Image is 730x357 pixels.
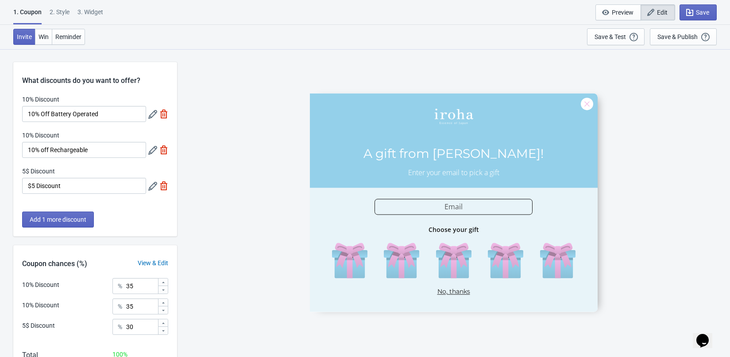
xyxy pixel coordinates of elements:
[118,301,122,312] div: %
[13,259,96,269] div: Coupon chances (%)
[55,33,81,40] span: Reminder
[13,62,177,86] div: What discounts do you want to offer?
[587,28,645,45] button: Save & Test
[696,9,709,16] span: Save
[22,131,59,140] label: 10% Discount
[126,278,158,294] input: Chance
[680,4,717,20] button: Save
[22,301,59,310] div: 10% Discount
[693,322,721,348] iframe: chat widget
[126,319,158,335] input: Chance
[13,8,42,24] div: 1. Coupon
[595,33,626,40] div: Save & Test
[612,9,633,16] span: Preview
[22,167,55,176] label: 5$ Discount
[595,4,641,20] button: Preview
[52,29,85,45] button: Reminder
[657,33,698,40] div: Save & Publish
[159,145,168,154] img: delete.svg
[22,95,59,104] label: 10% Discount
[50,8,70,23] div: 2 . Style
[641,4,675,20] button: Edit
[39,33,49,40] span: Win
[30,216,86,223] span: Add 1 more discount
[17,33,32,40] span: Invite
[129,259,177,268] div: View & Edit
[13,29,35,45] button: Invite
[650,28,717,45] button: Save & Publish
[126,298,158,314] input: Chance
[118,281,122,291] div: %
[22,212,94,228] button: Add 1 more discount
[77,8,103,23] div: 3. Widget
[657,9,668,16] span: Edit
[22,280,59,290] div: 10% Discount
[35,29,52,45] button: Win
[159,181,168,190] img: delete.svg
[118,322,122,332] div: %
[159,110,168,118] img: delete.svg
[22,321,55,330] div: 5$ Discount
